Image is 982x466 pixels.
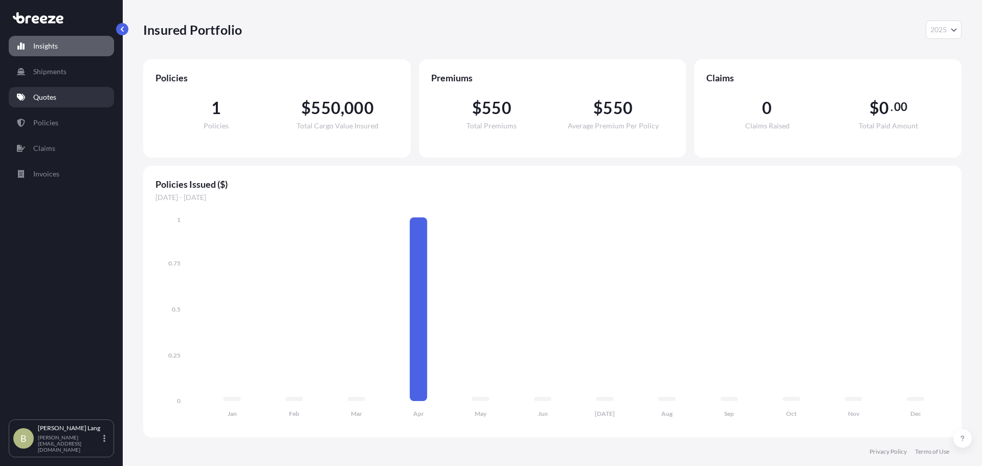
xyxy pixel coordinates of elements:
[211,100,221,116] span: 1
[472,100,482,116] span: $
[879,100,889,116] span: 0
[848,410,860,417] tspan: Nov
[869,448,907,456] a: Privacy Policy
[341,100,344,116] span: ,
[33,66,66,77] p: Shipments
[915,448,949,456] a: Terms of Use
[9,164,114,184] a: Invoices
[155,72,398,84] span: Policies
[413,410,424,417] tspan: Apr
[204,122,229,129] span: Policies
[168,259,181,267] tspan: 0.75
[706,72,949,84] span: Claims
[9,61,114,82] a: Shipments
[538,410,548,417] tspan: Jun
[926,20,962,39] button: Year Selector
[9,138,114,159] a: Claims
[155,192,949,203] span: [DATE] - [DATE]
[177,216,181,224] tspan: 1
[155,178,949,190] span: Policies Issued ($)
[661,410,673,417] tspan: Aug
[890,103,893,111] span: .
[786,410,797,417] tspan: Oct
[33,169,59,179] p: Invoices
[289,410,299,417] tspan: Feb
[351,410,362,417] tspan: Mar
[482,100,511,116] span: 550
[38,434,101,453] p: [PERSON_NAME][EMAIL_ADDRESS][DOMAIN_NAME]
[177,397,181,405] tspan: 0
[894,103,907,111] span: 00
[33,143,55,153] p: Claims
[568,122,659,129] span: Average Premium Per Policy
[20,433,27,443] span: B
[9,113,114,133] a: Policies
[228,410,237,417] tspan: Jan
[466,122,517,129] span: Total Premiums
[745,122,790,129] span: Claims Raised
[33,92,56,102] p: Quotes
[869,100,879,116] span: $
[593,100,603,116] span: $
[301,100,311,116] span: $
[910,410,921,417] tspan: Dec
[762,100,772,116] span: 0
[38,424,101,432] p: [PERSON_NAME] Lang
[724,410,734,417] tspan: Sep
[33,41,58,51] p: Insights
[9,36,114,56] a: Insights
[930,25,947,35] span: 2025
[172,305,181,313] tspan: 0.5
[168,351,181,359] tspan: 0.25
[603,100,633,116] span: 550
[595,410,615,417] tspan: [DATE]
[311,100,341,116] span: 550
[33,118,58,128] p: Policies
[431,72,674,84] span: Premiums
[859,122,918,129] span: Total Paid Amount
[344,100,374,116] span: 000
[297,122,378,129] span: Total Cargo Value Insured
[9,87,114,107] a: Quotes
[475,410,487,417] tspan: May
[143,21,242,38] p: Insured Portfolio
